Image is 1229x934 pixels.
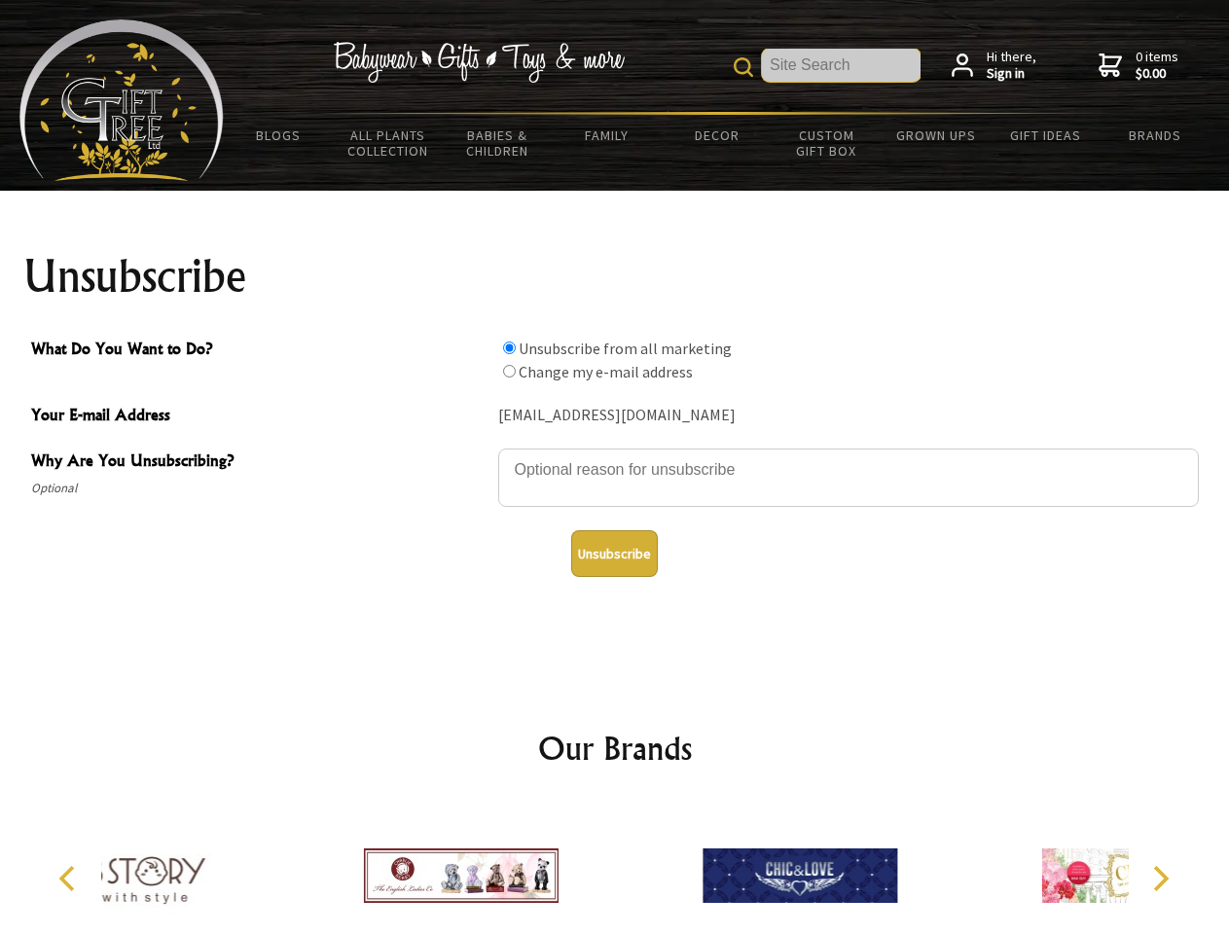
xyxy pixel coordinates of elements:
[31,403,488,431] span: Your E-mail Address
[503,365,516,377] input: What Do You Want to Do?
[1139,857,1181,900] button: Next
[1136,48,1178,83] span: 0 items
[952,49,1036,83] a: Hi there,Sign in
[334,115,444,171] a: All Plants Collection
[49,857,91,900] button: Previous
[498,449,1199,507] textarea: Why Are You Unsubscribing?
[762,49,921,82] input: Site Search
[31,337,488,365] span: What Do You Want to Do?
[31,477,488,500] span: Optional
[1101,115,1211,156] a: Brands
[553,115,663,156] a: Family
[31,449,488,477] span: Why Are You Unsubscribing?
[734,57,753,77] img: product search
[881,115,991,156] a: Grown Ups
[662,115,772,156] a: Decor
[443,115,553,171] a: Babies & Children
[503,341,516,354] input: What Do You Want to Do?
[333,42,625,83] img: Babywear - Gifts - Toys & more
[772,115,882,171] a: Custom Gift Box
[987,65,1036,83] strong: Sign in
[571,530,658,577] button: Unsubscribe
[1136,65,1178,83] strong: $0.00
[23,253,1207,300] h1: Unsubscribe
[224,115,334,156] a: BLOGS
[1099,49,1178,83] a: 0 items$0.00
[498,401,1199,431] div: [EMAIL_ADDRESS][DOMAIN_NAME]
[991,115,1101,156] a: Gift Ideas
[519,362,693,381] label: Change my e-mail address
[19,19,224,181] img: Babyware - Gifts - Toys and more...
[519,339,732,358] label: Unsubscribe from all marketing
[987,49,1036,83] span: Hi there,
[39,725,1191,772] h2: Our Brands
